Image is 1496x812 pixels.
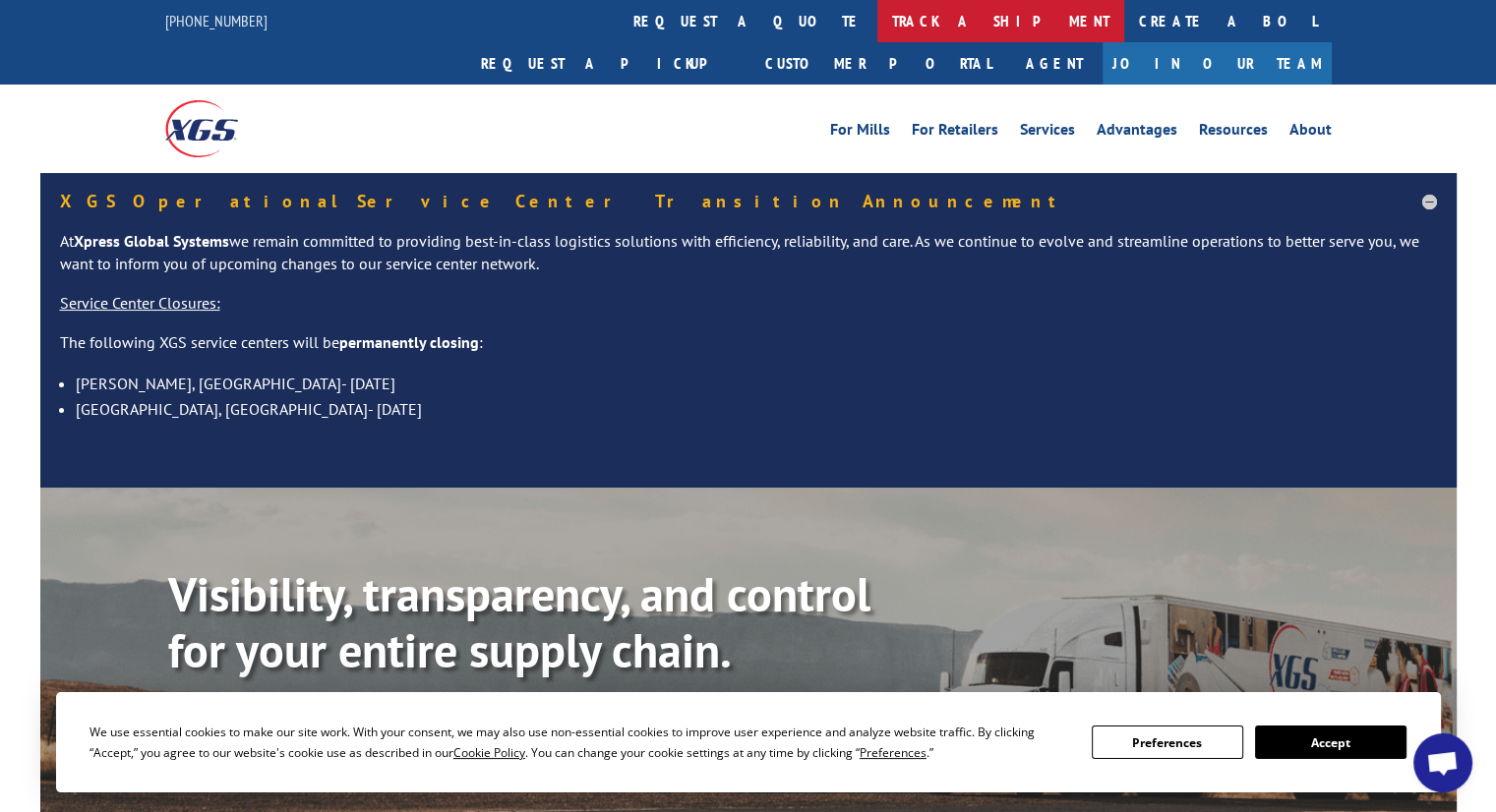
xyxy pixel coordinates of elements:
span: Cookie Policy [453,744,525,761]
div: We use essential cookies to make our site work. With your consent, we may also use non-essential ... [90,722,1068,763]
a: Resources [1199,122,1268,144]
a: Request a pickup [466,42,750,85]
u: Service Center Closures: [60,293,220,313]
a: Join Our Team [1103,42,1332,85]
p: At we remain committed to providing best-in-class logistics solutions with efficiency, reliabilit... [60,230,1437,293]
span: Preferences [860,744,927,761]
div: Cookie Consent Prompt [56,692,1441,792]
strong: Xpress Global Systems [74,231,229,251]
a: [PHONE_NUMBER] [165,11,268,30]
a: Advantages [1097,122,1177,144]
li: [GEOGRAPHIC_DATA], [GEOGRAPHIC_DATA]- [DATE] [76,396,1437,422]
strong: permanently closing [339,332,479,352]
a: Agent [1006,42,1103,85]
p: The following XGS service centers will be : [60,331,1437,371]
button: Preferences [1092,725,1243,759]
a: Open chat [1413,733,1472,792]
a: For Retailers [912,122,998,144]
li: [PERSON_NAME], [GEOGRAPHIC_DATA]- [DATE] [76,371,1437,396]
a: Customer Portal [750,42,1006,85]
h5: XGS Operational Service Center Transition Announcement [60,193,1437,210]
button: Accept [1255,725,1406,759]
a: Services [1020,122,1075,144]
a: For Mills [830,122,890,144]
a: About [1289,122,1332,144]
b: Visibility, transparency, and control for your entire supply chain. [168,563,870,681]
